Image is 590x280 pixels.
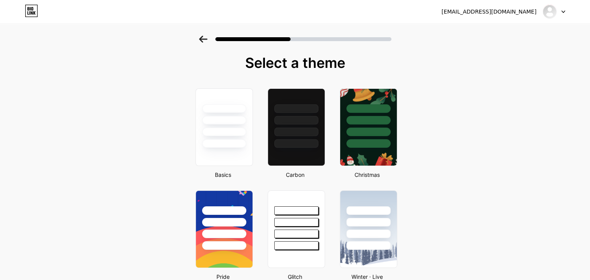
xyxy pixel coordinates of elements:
[441,8,536,16] div: [EMAIL_ADDRESS][DOMAIN_NAME]
[192,55,398,71] div: Select a theme
[337,171,397,179] div: Christmas
[542,4,557,19] img: Joel Jacobhy
[265,171,325,179] div: Carbon
[193,171,253,179] div: Basics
